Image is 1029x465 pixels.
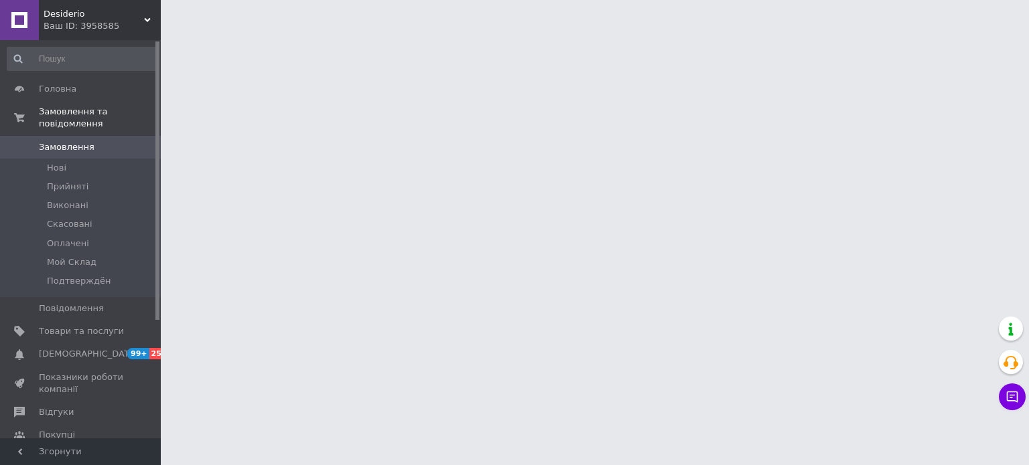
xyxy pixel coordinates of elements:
[44,20,161,32] div: Ваш ID: 3958585
[47,238,89,250] span: Оплачені
[149,348,165,359] span: 25
[39,302,104,314] span: Повідомлення
[39,348,138,360] span: [DEMOGRAPHIC_DATA]
[47,181,88,193] span: Прийняті
[999,383,1026,410] button: Чат з покупцем
[39,83,76,95] span: Головна
[39,429,75,441] span: Покупці
[47,199,88,211] span: Виконані
[47,218,92,230] span: Скасовані
[39,325,124,337] span: Товари та послуги
[39,406,74,418] span: Відгуки
[47,256,96,268] span: Мой Склад
[44,8,144,20] span: Desiderio
[47,275,111,287] span: Подтверждён
[7,47,158,71] input: Пошук
[39,141,94,153] span: Замовлення
[47,162,66,174] span: Нові
[127,348,149,359] span: 99+
[39,106,161,130] span: Замовлення та повідомлення
[39,371,124,395] span: Показники роботи компанії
